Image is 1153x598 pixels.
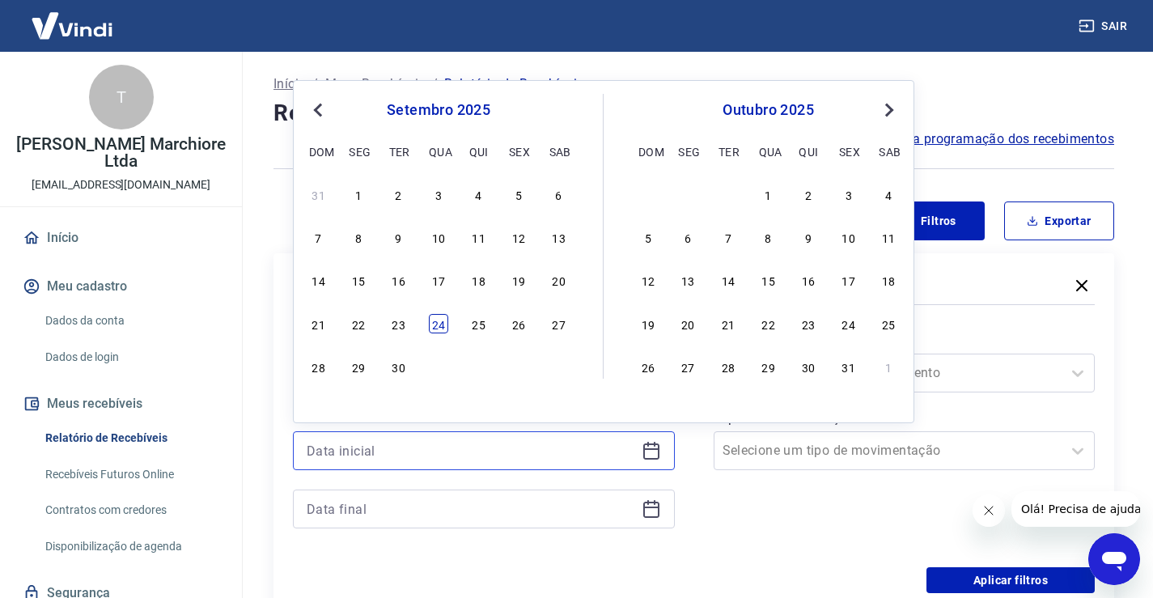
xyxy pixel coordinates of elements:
[309,142,329,161] div: dom
[307,439,635,463] input: Data inicial
[444,74,583,94] p: Relatório de Recebíveis
[719,270,738,290] div: Choose terça-feira, 14 de outubro de 2025
[349,142,368,161] div: seg
[10,11,136,24] span: Olá! Precisa de ajuda?
[89,65,154,129] div: T
[469,314,489,333] div: Choose quinta-feira, 25 de setembro de 2025
[39,341,223,374] a: Dados de login
[309,357,329,376] div: Choose domingo, 28 de setembro de 2025
[429,314,448,333] div: Choose quarta-feira, 24 de setembro de 2025
[349,184,368,204] div: Choose segunda-feira, 1 de setembro de 2025
[349,270,368,290] div: Choose segunda-feira, 15 de setembro de 2025
[839,357,858,376] div: Choose sexta-feira, 31 de outubro de 2025
[549,314,569,333] div: Choose sábado, 27 de setembro de 2025
[638,314,658,333] div: Choose domingo, 19 de outubro de 2025
[309,184,329,204] div: Choose domingo, 31 de agosto de 2025
[678,314,697,333] div: Choose segunda-feira, 20 de outubro de 2025
[39,422,223,455] a: Relatório de Recebíveis
[307,182,570,378] div: month 2025-09
[432,74,438,94] p: /
[678,227,697,247] div: Choose segunda-feira, 6 de outubro de 2025
[39,530,223,563] a: Disponibilização de agenda
[1004,201,1114,240] button: Exportar
[799,184,818,204] div: Choose quinta-feira, 2 de outubro de 2025
[636,100,901,120] div: outubro 2025
[273,97,1114,129] h4: Relatório de Recebíveis
[307,100,570,120] div: setembro 2025
[638,270,658,290] div: Choose domingo, 12 de outubro de 2025
[719,314,738,333] div: Choose terça-feira, 21 de outubro de 2025
[839,270,858,290] div: Choose sexta-feira, 17 de outubro de 2025
[469,227,489,247] div: Choose quinta-feira, 11 de setembro de 2025
[780,129,1114,149] a: Saiba como funciona a programação dos recebimentos
[349,227,368,247] div: Choose segunda-feira, 8 de setembro de 2025
[880,100,899,120] button: Next Month
[638,142,658,161] div: dom
[509,142,528,161] div: sex
[429,357,448,376] div: Choose quarta-feira, 1 de outubro de 2025
[759,270,778,290] div: Choose quarta-feira, 15 de outubro de 2025
[973,494,1005,527] iframe: Fechar mensagem
[638,184,658,204] div: Choose domingo, 28 de setembro de 2025
[719,142,738,161] div: ter
[308,100,328,120] button: Previous Month
[839,314,858,333] div: Choose sexta-feira, 24 de outubro de 2025
[719,227,738,247] div: Choose terça-feira, 7 de outubro de 2025
[309,270,329,290] div: Choose domingo, 14 de setembro de 2025
[1011,491,1140,527] iframe: Mensagem da empresa
[469,142,489,161] div: qui
[549,142,569,161] div: sab
[879,314,898,333] div: Choose sábado, 25 de outubro de 2025
[429,270,448,290] div: Choose quarta-feira, 17 de setembro de 2025
[325,74,426,94] p: Meus Recebíveis
[509,357,528,376] div: Choose sexta-feira, 3 de outubro de 2025
[678,142,697,161] div: seg
[389,184,409,204] div: Choose terça-feira, 2 de setembro de 2025
[349,357,368,376] div: Choose segunda-feira, 29 de setembro de 2025
[19,386,223,422] button: Meus recebíveis
[307,497,635,521] input: Data final
[39,494,223,527] a: Contratos com credores
[509,227,528,247] div: Choose sexta-feira, 12 de setembro de 2025
[19,1,125,50] img: Vindi
[429,184,448,204] div: Choose quarta-feira, 3 de setembro de 2025
[926,567,1095,593] button: Aplicar filtros
[839,227,858,247] div: Choose sexta-feira, 10 de outubro de 2025
[469,357,489,376] div: Choose quinta-feira, 2 de outubro de 2025
[273,74,306,94] a: Início
[799,270,818,290] div: Choose quinta-feira, 16 de outubro de 2025
[799,357,818,376] div: Choose quinta-feira, 30 de outubro de 2025
[759,357,778,376] div: Choose quarta-feira, 29 de outubro de 2025
[879,184,898,204] div: Choose sábado, 4 de outubro de 2025
[719,184,738,204] div: Choose terça-feira, 30 de setembro de 2025
[678,357,697,376] div: Choose segunda-feira, 27 de outubro de 2025
[469,184,489,204] div: Choose quinta-feira, 4 de setembro de 2025
[799,142,818,161] div: qui
[429,142,448,161] div: qua
[549,357,569,376] div: Choose sábado, 4 de outubro de 2025
[549,184,569,204] div: Choose sábado, 6 de setembro de 2025
[879,270,898,290] div: Choose sábado, 18 de outubro de 2025
[389,270,409,290] div: Choose terça-feira, 16 de setembro de 2025
[759,227,778,247] div: Choose quarta-feira, 8 de outubro de 2025
[32,176,210,193] p: [EMAIL_ADDRESS][DOMAIN_NAME]
[309,227,329,247] div: Choose domingo, 7 de setembro de 2025
[309,314,329,333] div: Choose domingo, 21 de setembro de 2025
[1088,533,1140,585] iframe: Botão para abrir a janela de mensagens
[1075,11,1134,41] button: Sair
[429,227,448,247] div: Choose quarta-feira, 10 de setembro de 2025
[759,184,778,204] div: Choose quarta-feira, 1 de outubro de 2025
[469,270,489,290] div: Choose quinta-feira, 18 de setembro de 2025
[799,227,818,247] div: Choose quinta-feira, 9 de outubro de 2025
[875,201,985,240] button: Filtros
[719,357,738,376] div: Choose terça-feira, 28 de outubro de 2025
[799,314,818,333] div: Choose quinta-feira, 23 de outubro de 2025
[636,182,901,378] div: month 2025-10
[549,270,569,290] div: Choose sábado, 20 de setembro de 2025
[389,142,409,161] div: ter
[638,357,658,376] div: Choose domingo, 26 de outubro de 2025
[389,357,409,376] div: Choose terça-feira, 30 de setembro de 2025
[349,314,368,333] div: Choose segunda-feira, 22 de setembro de 2025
